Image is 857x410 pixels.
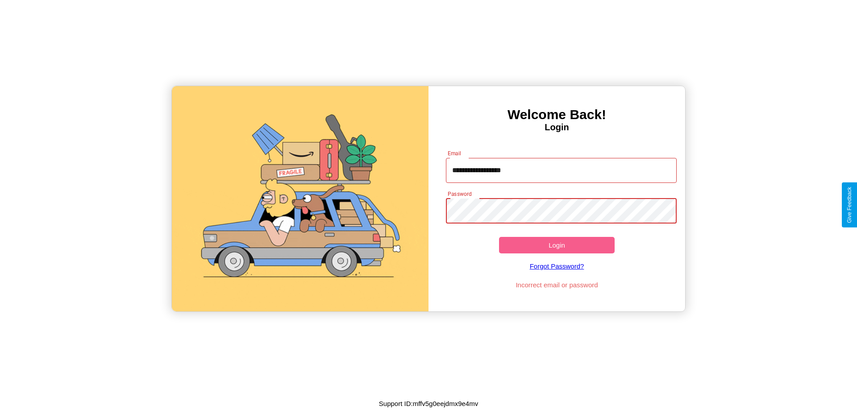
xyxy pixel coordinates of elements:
h3: Welcome Back! [428,107,685,122]
label: Email [448,149,462,157]
img: gif [172,86,428,311]
button: Login [499,237,615,253]
h4: Login [428,122,685,133]
p: Incorrect email or password [441,279,673,291]
a: Forgot Password? [441,253,673,279]
div: Give Feedback [846,187,853,223]
label: Password [448,190,471,198]
p: Support ID: mffv5g0eejdmx9e4mv [379,398,478,410]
